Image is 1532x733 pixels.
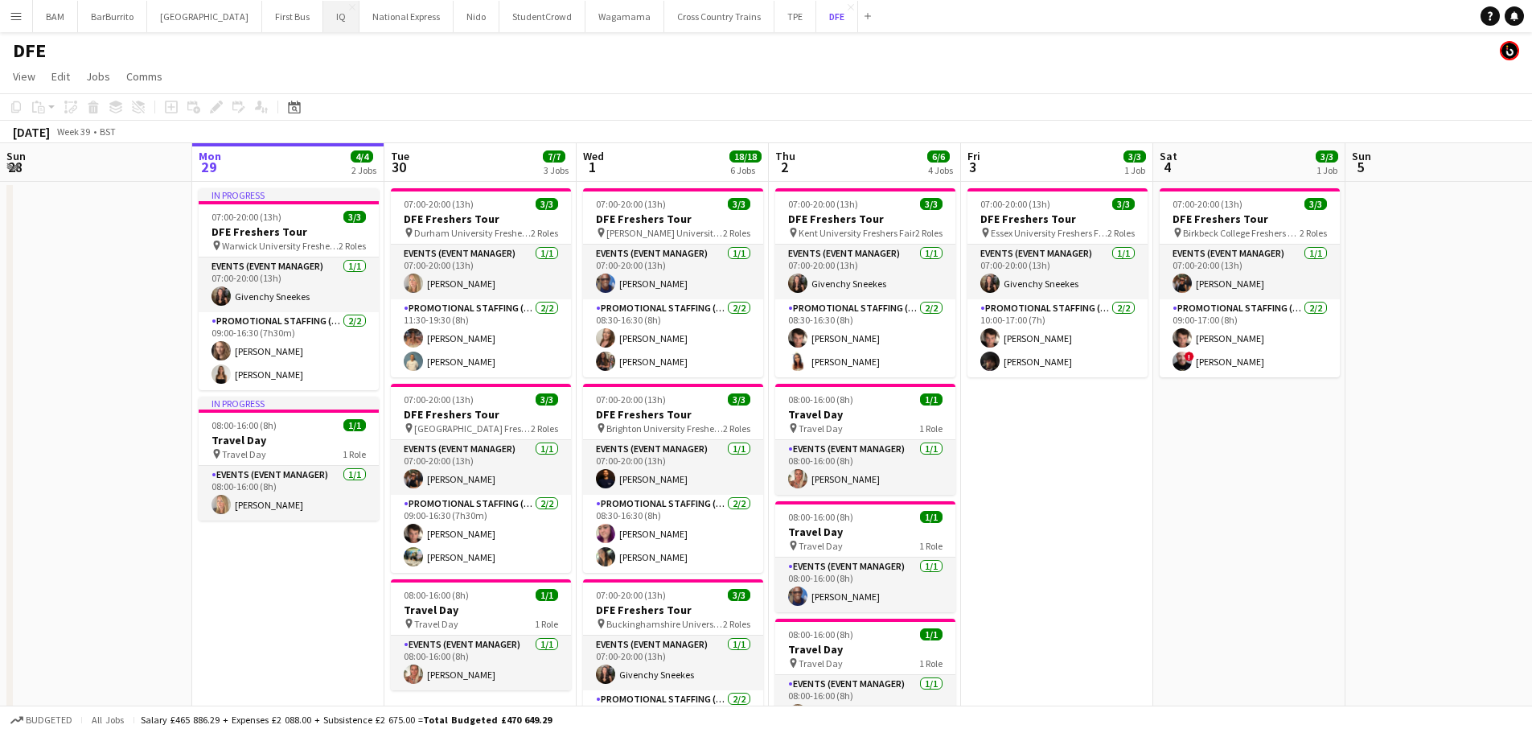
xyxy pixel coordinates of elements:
app-card-role: Events (Event Manager)1/108:00-16:00 (8h)[PERSON_NAME] [775,558,955,612]
span: Wed [583,149,604,163]
h3: DFE Freshers Tour [583,603,763,617]
span: 07:00-20:00 (13h) [404,393,474,406]
span: 2 Roles [531,227,558,239]
app-card-role: Promotional Staffing (Brand Ambassadors)2/208:30-16:30 (8h)[PERSON_NAME][PERSON_NAME] [775,299,955,377]
button: [GEOGRAPHIC_DATA] [147,1,262,32]
app-card-role: Events (Event Manager)1/107:00-20:00 (13h)[PERSON_NAME] [583,440,763,495]
span: 3/3 [536,393,558,406]
app-card-role: Events (Event Manager)1/107:00-20:00 (13h)Givenchy Sneekes [199,257,379,312]
a: Edit [45,66,76,87]
span: 1 Role [919,422,943,434]
span: Travel Day [799,422,843,434]
span: 3/3 [1304,198,1327,210]
div: In progress08:00-16:00 (8h)1/1Travel Day Travel Day1 RoleEvents (Event Manager)1/108:00-16:00 (8h... [199,397,379,521]
span: 08:00-16:00 (8h) [212,419,277,431]
a: Comms [120,66,169,87]
span: 3/3 [728,589,750,601]
div: In progress [199,397,379,410]
span: 1/1 [536,589,558,601]
span: Total Budgeted £470 649.29 [423,714,552,726]
span: 29 [196,158,221,176]
div: 08:00-16:00 (8h)1/1Travel Day Travel Day1 RoleEvents (Event Manager)1/108:00-16:00 (8h)[PERSON_NAME] [775,384,955,495]
a: View [6,66,42,87]
span: All jobs [88,714,127,726]
span: Week 39 [53,126,93,138]
span: 1 Role [343,448,366,460]
div: In progress [199,188,379,201]
app-job-card: 07:00-20:00 (13h)3/3DFE Freshers Tour Kent University Freshers Fair2 RolesEvents (Event Manager)1... [775,188,955,377]
button: StudentCrowd [499,1,585,32]
h3: Travel Day [199,433,379,447]
span: ! [1185,352,1194,361]
span: 2 Roles [1300,227,1327,239]
span: 28 [4,158,26,176]
button: DFE [816,1,858,32]
span: Travel Day [799,657,843,669]
span: 07:00-20:00 (13h) [212,211,281,223]
span: 1/1 [920,393,943,406]
span: 07:00-20:00 (13h) [788,198,858,210]
span: 3 [965,158,980,176]
app-card-role: Events (Event Manager)1/107:00-20:00 (13h)Givenchy Sneekes [775,245,955,299]
button: Wagamama [585,1,664,32]
button: Nido [454,1,499,32]
button: Cross Country Trains [664,1,774,32]
app-card-role: Promotional Staffing (Brand Ambassadors)2/211:30-19:30 (8h)[PERSON_NAME][PERSON_NAME] [391,299,571,377]
span: 07:00-20:00 (13h) [1173,198,1242,210]
span: Fri [967,149,980,163]
app-job-card: 08:00-16:00 (8h)1/1Travel Day Travel Day1 RoleEvents (Event Manager)1/108:00-16:00 (8h)[PERSON_NAME] [775,501,955,612]
app-job-card: 07:00-20:00 (13h)3/3DFE Freshers Tour [PERSON_NAME] University Freshers Fair2 RolesEvents (Event ... [583,188,763,377]
app-job-card: 07:00-20:00 (13h)3/3DFE Freshers Tour Essex University Freshers Fair2 RolesEvents (Event Manager)... [967,188,1148,377]
span: 4/4 [351,150,373,163]
span: Brighton University Freshers Fair [606,422,723,434]
button: BAM [33,1,78,32]
h3: DFE Freshers Tour [199,224,379,239]
span: 2 Roles [723,618,750,630]
span: 07:00-20:00 (13h) [596,589,666,601]
h3: DFE Freshers Tour [391,407,571,422]
h3: Travel Day [775,642,955,657]
div: 3 Jobs [544,164,569,176]
span: 1/1 [920,511,943,523]
span: 2 Roles [723,227,750,239]
span: Travel Day [414,618,458,630]
span: 3/3 [728,393,750,406]
span: 07:00-20:00 (13h) [980,198,1050,210]
span: Mon [199,149,221,163]
span: Sun [1352,149,1371,163]
app-card-role: Events (Event Manager)1/108:00-16:00 (8h)[PERSON_NAME] [775,675,955,730]
app-user-avatar: Tim Bodenham [1500,41,1519,60]
app-card-role: Promotional Staffing (Brand Ambassadors)2/209:00-16:30 (7h30m)[PERSON_NAME][PERSON_NAME] [391,495,571,573]
span: 08:00-16:00 (8h) [788,628,853,640]
button: TPE [774,1,816,32]
button: First Bus [262,1,323,32]
span: 2 Roles [531,422,558,434]
span: 1/1 [920,628,943,640]
span: 3/3 [1123,150,1146,163]
span: Buckinghamshire University Freshers Fair [606,618,723,630]
div: 4 Jobs [928,164,953,176]
h3: DFE Freshers Tour [967,212,1148,226]
app-card-role: Events (Event Manager)1/108:00-16:00 (8h)[PERSON_NAME] [199,466,379,521]
span: Essex University Freshers Fair [991,227,1107,239]
span: Edit [51,69,70,84]
app-job-card: In progress07:00-20:00 (13h)3/3DFE Freshers Tour Warwick University Freshers Fair2 RolesEvents (E... [199,188,379,390]
span: Durham University Freshers Fair [414,227,531,239]
app-card-role: Promotional Staffing (Brand Ambassadors)2/209:00-17:00 (8h)[PERSON_NAME]![PERSON_NAME] [1160,299,1340,377]
span: 3/3 [728,198,750,210]
span: 2 [773,158,795,176]
span: View [13,69,35,84]
span: 2 Roles [339,240,366,252]
span: Comms [126,69,162,84]
span: 07:00-20:00 (13h) [596,393,666,406]
div: 07:00-20:00 (13h)3/3DFE Freshers Tour Birkbeck College Freshers Fair2 RolesEvents (Event Manager)... [1160,188,1340,377]
a: Jobs [80,66,117,87]
span: 08:00-16:00 (8h) [788,511,853,523]
span: Travel Day [222,448,266,460]
span: 3/3 [920,198,943,210]
span: 6/6 [927,150,950,163]
span: [GEOGRAPHIC_DATA] Freshers Fair [414,422,531,434]
div: [DATE] [13,124,50,140]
